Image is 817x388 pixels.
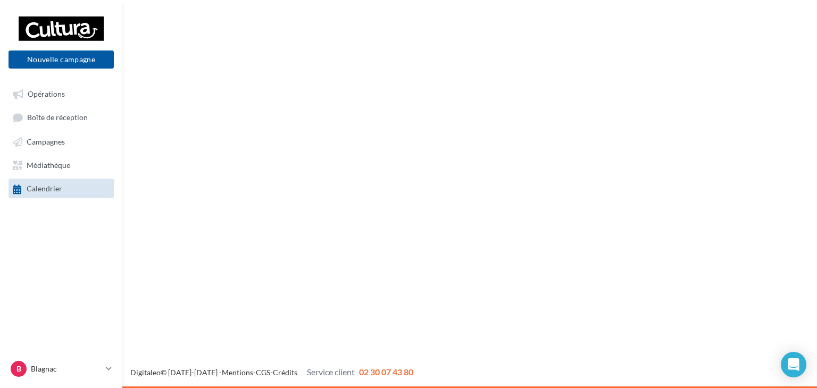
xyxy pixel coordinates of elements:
[781,352,806,377] div: Open Intercom Messenger
[27,137,65,146] span: Campagnes
[6,84,116,103] a: Opérations
[28,89,65,98] span: Opérations
[6,132,116,151] a: Campagnes
[27,184,62,193] span: Calendrier
[31,364,102,374] p: Blagnac
[16,364,21,374] span: B
[222,368,253,377] a: Mentions
[273,368,297,377] a: Crédits
[9,359,114,379] a: B Blagnac
[307,367,355,377] span: Service client
[27,161,70,170] span: Médiathèque
[256,368,270,377] a: CGS
[6,179,116,198] a: Calendrier
[9,50,114,69] button: Nouvelle campagne
[130,368,413,377] span: © [DATE]-[DATE] - - -
[6,155,116,174] a: Médiathèque
[130,368,161,377] a: Digitaleo
[27,113,88,122] span: Boîte de réception
[359,367,413,377] span: 02 30 07 43 80
[6,107,116,127] a: Boîte de réception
